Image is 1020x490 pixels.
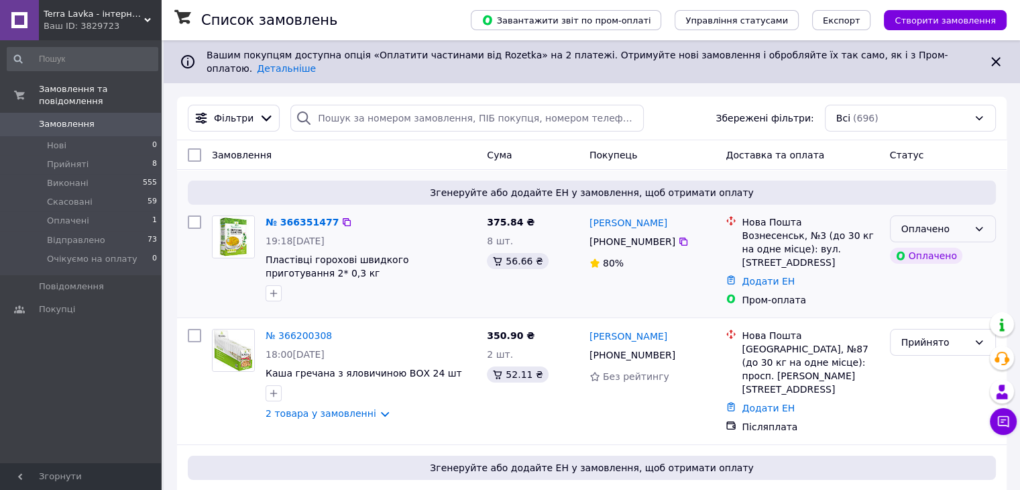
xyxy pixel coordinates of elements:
[716,111,813,125] span: Збережені фільтри:
[39,281,104,293] span: Повідомлення
[212,329,255,372] a: Фото товару
[884,10,1007,30] button: Створити замовлення
[587,232,678,251] div: [PHONE_NUMBER]
[47,158,89,170] span: Прийняті
[152,253,157,265] span: 0
[214,111,253,125] span: Фільтри
[39,118,95,130] span: Замовлення
[742,276,795,287] a: Додати ЕН
[823,15,860,26] span: Експорт
[212,215,255,258] a: Фото товару
[39,83,161,107] span: Замовлення та повідомлення
[587,346,678,364] div: [PHONE_NUMBER]
[836,111,850,125] span: Всі
[487,366,548,383] div: 52.11 ₴
[266,368,462,379] a: Каша гречана з яловичиною ВОХ 24 шт
[47,196,93,208] span: Скасовані
[266,236,325,246] span: 19:18[DATE]
[742,215,879,229] div: Нова Пошта
[487,253,548,269] div: 56.66 ₴
[207,50,948,74] span: Вашим покупцям доступна опція «Оплатити частинами від Rozetka» на 2 платежі. Отримуйте нові замов...
[853,113,879,124] span: (696)
[901,335,968,350] div: Прийнято
[152,140,157,152] span: 0
[266,254,409,279] a: Пластівці горохові швидкого приготування 2* 0,3 кг
[742,342,879,396] div: [GEOGRAPHIC_DATA], №87 (до 30 кг на одне місце): просп. [PERSON_NAME][STREET_ADDRESS]
[742,293,879,307] div: Пром-оплата
[47,234,105,246] span: Відправлено
[212,150,272,160] span: Замовлення
[487,349,513,360] span: 2 шт.
[870,14,1007,25] a: Створити замовлення
[201,12,337,28] h1: Список замовлень
[143,177,157,189] span: 555
[266,408,376,419] a: 2 товара у замовленні
[44,8,144,20] span: Terra Lavka - інтернет-магазин продуктів харчування та товарів для домашніх тварин
[895,15,996,26] span: Створити замовлення
[152,158,157,170] span: 8
[487,217,534,228] span: 375.84 ₴
[213,330,254,371] img: Фото товару
[685,15,788,26] span: Управління статусами
[487,330,534,341] span: 350.90 ₴
[47,215,89,227] span: Оплачені
[148,196,157,208] span: 59
[44,20,161,32] div: Ваш ID: 3829723
[213,216,254,258] img: Фото товару
[990,408,1017,435] button: Чат з покупцем
[266,349,325,360] span: 18:00[DATE]
[471,10,661,30] button: Завантажити звіт по пром-оплаті
[742,329,879,342] div: Нова Пошта
[47,177,89,189] span: Виконані
[901,222,968,236] div: Оплачено
[193,186,990,199] span: Згенеруйте або додайте ЕН у замовлення, щоб отримати оплату
[193,461,990,475] span: Згенеруйте або додайте ЕН у замовлення, щоб отримати оплату
[39,303,75,315] span: Покупці
[726,150,824,160] span: Доставка та оплата
[481,14,650,26] span: Завантажити звіт по пром-оплаті
[589,150,637,160] span: Покупець
[266,330,332,341] a: № 366200308
[152,215,157,227] span: 1
[603,371,669,382] span: Без рейтингу
[812,10,871,30] button: Експорт
[266,217,339,228] a: № 366351477
[7,47,158,71] input: Пошук
[47,140,66,152] span: Нові
[487,150,512,160] span: Cума
[290,105,644,132] input: Пошук за номером замовлення, ПІБ покупця, номером телефону, Email, номером накладної
[742,420,879,434] div: Післяплата
[589,216,667,230] a: [PERSON_NAME]
[742,403,795,413] a: Додати ЕН
[603,258,624,268] span: 80%
[589,330,667,343] a: [PERSON_NAME]
[890,150,924,160] span: Статус
[47,253,137,265] span: Очікуємо на оплату
[487,236,513,246] span: 8 шт.
[675,10,799,30] button: Управління статусами
[890,248,962,264] div: Оплачено
[257,63,316,74] a: Детальніше
[148,234,157,246] span: 73
[742,229,879,269] div: Вознесенськ, №3 (до 30 кг на одне місце): вул. [STREET_ADDRESS]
